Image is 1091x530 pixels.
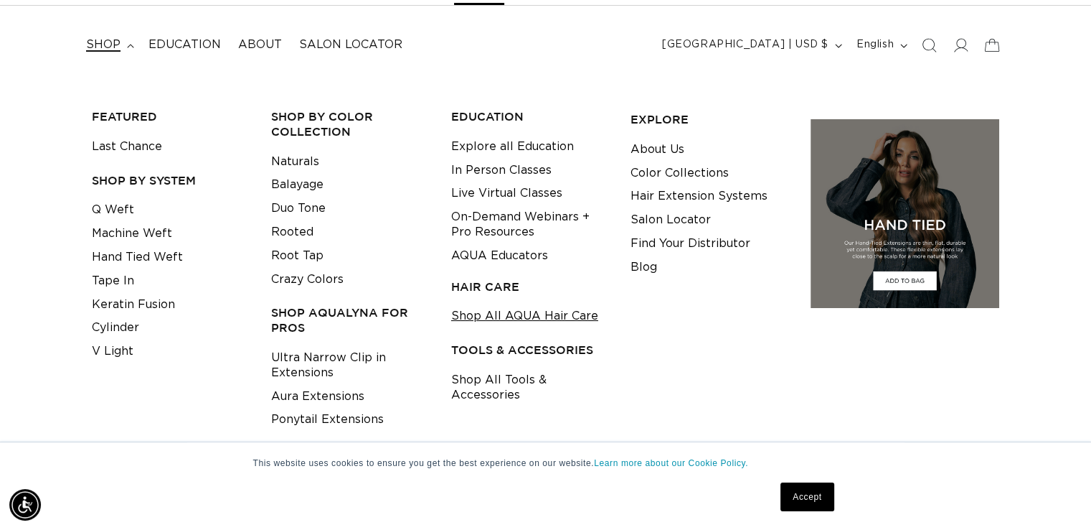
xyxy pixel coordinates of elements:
iframe: Chat Widget [1019,461,1091,530]
a: Find Your Distributor [630,232,750,256]
span: Education [148,37,221,52]
span: English [856,37,894,52]
div: Accessibility Menu [9,489,41,521]
a: Duo Tone [271,197,326,220]
a: Salon Locator [291,29,411,61]
a: Ultra Narrow Clip in Extensions [271,346,428,385]
a: Tape In [92,269,134,293]
a: Ponytail Extensions [271,408,384,432]
a: Accept [780,483,833,511]
a: Naturals [271,150,319,174]
span: About [238,37,282,52]
span: shop [86,37,121,52]
a: Explore all Education [451,135,574,159]
a: Education [140,29,230,61]
span: [GEOGRAPHIC_DATA] | USD $ [662,37,828,52]
a: Balayage [271,173,323,197]
a: Q Weft [92,198,134,222]
a: Hand Tied Weft [92,246,183,269]
button: English [848,32,913,59]
a: Aura Extensions [271,385,364,409]
h3: EDUCATION [451,109,608,124]
a: Last Chance [92,135,162,159]
a: Live Virtual Classes [451,182,562,205]
a: Salon Locator [630,208,711,232]
a: Rooted [271,220,313,244]
p: This website uses cookies to ensure you get the best experience on our website. [253,457,839,470]
a: Hair Extension Systems [630,185,768,208]
summary: shop [77,29,140,61]
a: Color Collections [630,162,729,185]
a: In Person Classes [451,159,552,182]
h3: SHOP BY SYSTEM [92,173,249,188]
button: [GEOGRAPHIC_DATA] | USD $ [653,32,848,59]
a: Cylinder [92,316,139,340]
a: AQUA Educators [451,244,548,268]
h3: Shop by Color Collection [271,109,428,139]
h3: HAIR CARE [451,279,608,294]
a: On-Demand Webinars + Pro Resources [451,205,608,244]
h3: Shop AquaLyna for Pros [271,305,428,335]
a: Shop All Tools & Accessories [451,368,608,407]
a: Keratin Fusion [92,293,175,317]
summary: Search [913,29,945,61]
h3: FEATURED [92,109,249,124]
h3: TOOLS & ACCESSORIES [451,343,608,358]
a: Crazy Colors [271,268,344,292]
a: About Us [630,138,684,162]
span: Salon Locator [299,37,402,52]
a: Shop All AQUA Hair Care [451,304,598,328]
h3: EXPLORE [630,112,788,127]
a: V Light [92,340,133,363]
a: Blog [630,256,657,279]
a: About [230,29,291,61]
a: Learn more about our Cookie Policy. [594,458,748,468]
a: Root Tap [271,244,323,268]
a: Machine Weft [92,222,172,246]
